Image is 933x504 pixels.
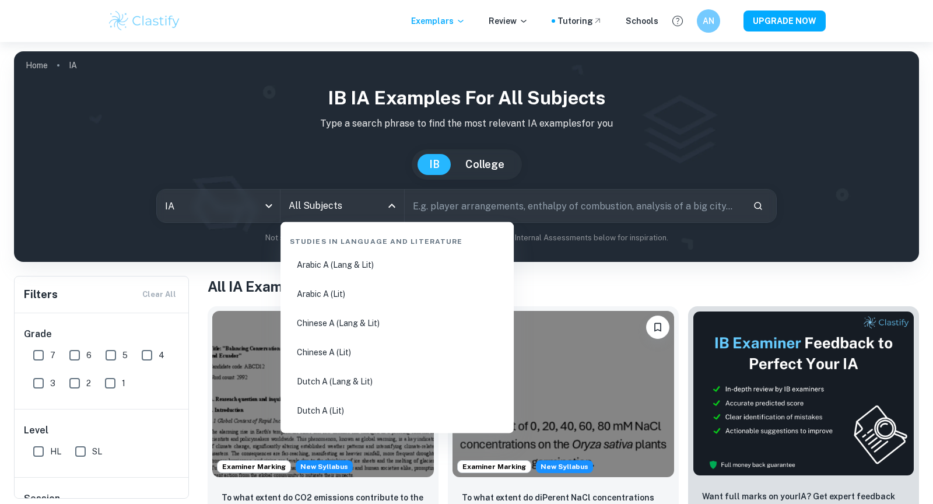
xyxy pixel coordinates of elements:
[157,190,280,222] div: IA
[86,377,91,390] span: 2
[285,368,509,395] li: Dutch A (Lang & Lit)
[86,349,92,362] span: 6
[418,154,451,175] button: IB
[285,397,509,424] li: Dutch A (Lit)
[285,281,509,307] li: Arabic A (Lit)
[285,310,509,337] li: Chinese A (Lang & Lit)
[405,190,743,222] input: E.g. player arrangements, enthalpy of combustion, analysis of a big city...
[489,15,528,27] p: Review
[557,15,602,27] a: Tutoring
[122,349,128,362] span: 5
[50,349,55,362] span: 7
[208,276,919,297] h1: All IA Examples
[159,349,164,362] span: 4
[536,460,593,473] div: Starting from the May 2026 session, the ESS IA requirements have changed. We created this exempla...
[697,9,720,33] button: AN
[24,327,180,341] h6: Grade
[285,227,509,251] div: Studies in Language and Literature
[24,423,180,437] h6: Level
[122,377,125,390] span: 1
[668,11,688,31] button: Help and Feedback
[743,10,826,32] button: UPGRADE NOW
[23,117,910,131] p: Type a search phrase to find the most relevant IA examples for you
[458,461,531,472] span: Examiner Marking
[107,9,181,33] img: Clastify logo
[296,460,353,473] span: New Syllabus
[26,57,48,73] a: Home
[285,426,509,453] li: English A ([PERSON_NAME] & Lit) HL Essay
[626,15,658,27] a: Schools
[23,84,910,112] h1: IB IA examples for all subjects
[69,59,77,72] p: IA
[454,154,516,175] button: College
[702,15,715,27] h6: AN
[285,251,509,278] li: Arabic A (Lang & Lit)
[23,232,910,244] p: Not sure what to search for? You can always look through our example Internal Assessments below f...
[212,311,434,477] img: ESS IA example thumbnail: To what extent do CO2 emissions contribu
[24,286,58,303] h6: Filters
[14,51,919,262] img: profile cover
[92,445,102,458] span: SL
[411,15,465,27] p: Exemplars
[536,460,593,473] span: New Syllabus
[646,316,669,339] button: Bookmark
[693,311,914,476] img: Thumbnail
[50,377,55,390] span: 3
[296,460,353,473] div: Starting from the May 2026 session, the ESS IA requirements have changed. We created this exempla...
[384,198,400,214] button: Close
[453,311,674,477] img: ESS IA example thumbnail: To what extent do diPerent NaCl concentr
[285,339,509,366] li: Chinese A (Lit)
[218,461,290,472] span: Examiner Marking
[50,445,61,458] span: HL
[748,196,768,216] button: Search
